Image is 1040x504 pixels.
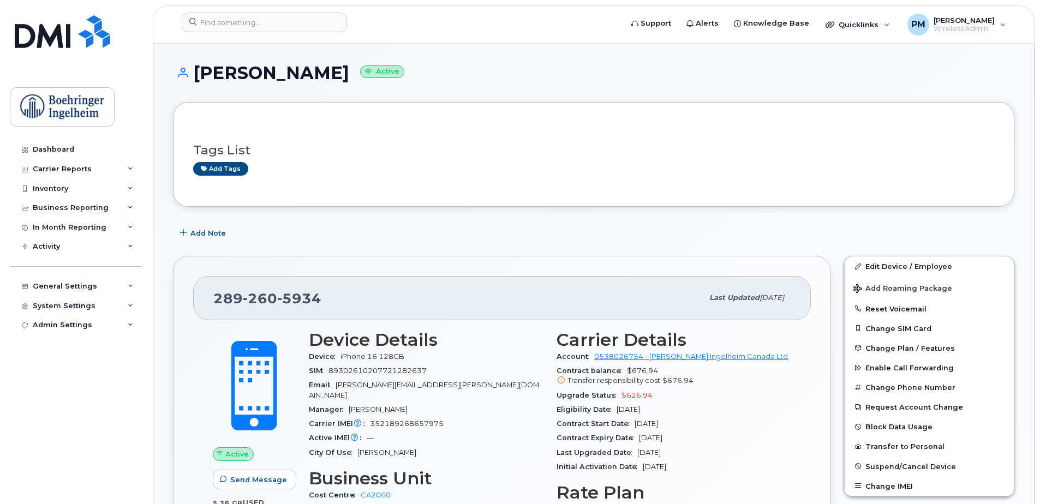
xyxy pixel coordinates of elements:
span: [DATE] [639,434,662,442]
span: $626.94 [621,391,653,399]
button: Change SIM Card [845,319,1014,338]
h3: Tags List [193,143,994,157]
button: Change Plan / Features [845,338,1014,358]
span: $676.94 [662,376,694,385]
a: Edit Device / Employee [845,256,1014,276]
span: Add Note [190,228,226,238]
span: Change Plan / Features [865,344,955,352]
span: [DATE] [643,463,666,471]
span: Eligibility Date [557,405,617,413]
span: [DATE] [760,293,784,302]
span: Enable Call Forwarding [865,364,954,372]
span: SIM [309,367,328,375]
span: — [367,434,374,442]
span: Email [309,381,336,389]
span: iPhone 16 128GB [340,352,404,361]
button: Enable Call Forwarding [845,358,1014,377]
span: Active IMEI [309,434,367,442]
span: 352189268657975 [370,419,444,428]
span: Last updated [709,293,760,302]
span: 5934 [277,290,321,307]
span: Transfer responsibility cost [567,376,660,385]
span: 89302610207721282637 [328,367,427,375]
span: 289 [213,290,321,307]
button: Add Roaming Package [845,277,1014,299]
span: Initial Activation Date [557,463,643,471]
span: Manager [309,405,349,413]
button: Send Message [213,470,296,489]
button: Request Account Change [845,397,1014,417]
a: CA2060 [361,491,391,499]
span: Contract balance [557,367,627,375]
span: [DATE] [635,419,658,428]
span: Contract Start Date [557,419,635,428]
button: Reset Voicemail [845,299,1014,319]
span: Cost Centre [309,491,361,499]
span: Contract Expiry Date [557,434,639,442]
h3: Business Unit [309,469,543,488]
button: Block Data Usage [845,417,1014,436]
button: Change Phone Number [845,377,1014,397]
button: Change IMEI [845,476,1014,496]
span: Carrier IMEI [309,419,370,428]
span: Add Roaming Package [853,284,952,295]
h3: Device Details [309,330,543,350]
span: [DATE] [617,405,640,413]
span: [PERSON_NAME] [349,405,408,413]
span: Upgrade Status [557,391,621,399]
span: Active [225,449,249,459]
span: Suspend/Cancel Device [865,462,956,470]
h3: Rate Plan [557,483,791,502]
button: Suspend/Cancel Device [845,457,1014,476]
h1: [PERSON_NAME] [173,63,1014,82]
a: Add tags [193,162,248,176]
span: [DATE] [637,448,661,457]
span: [PERSON_NAME] [357,448,416,457]
span: Account [557,352,594,361]
h3: Carrier Details [557,330,791,350]
span: [PERSON_NAME][EMAIL_ADDRESS][PERSON_NAME][DOMAIN_NAME] [309,381,539,399]
span: Last Upgraded Date [557,448,637,457]
a: 0538026754 - [PERSON_NAME] Ingelheim Canada Ltd [594,352,788,361]
span: Device [309,352,340,361]
button: Add Note [173,223,235,243]
span: Send Message [230,475,287,485]
small: Active [360,65,404,78]
span: 260 [243,290,277,307]
button: Transfer to Personal [845,436,1014,456]
span: $676.94 [557,367,791,386]
span: City Of Use [309,448,357,457]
